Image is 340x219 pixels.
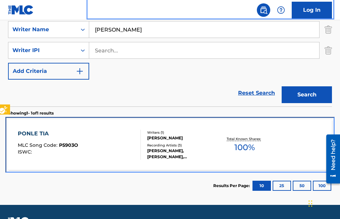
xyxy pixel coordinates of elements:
[8,0,332,106] form: Search Form
[321,132,340,186] iframe: Iframe | Resource Center
[147,148,218,160] div: [PERSON_NAME], [PERSON_NAME], [PERSON_NAME]
[306,187,340,219] iframe: Hubspot Iframe
[8,5,34,15] img: MLC Logo
[18,142,59,148] span: MLC Song Code :
[89,42,319,58] input: Search...
[293,181,311,191] button: 50
[59,142,78,148] span: P5903O
[147,130,218,135] div: Writers ( 1 )
[147,135,218,141] div: [PERSON_NAME]
[292,2,332,18] a: Log In
[76,67,84,75] img: 9d2ae6d4665cec9f34b9.svg
[213,183,251,189] p: Results Per Page:
[8,63,89,80] button: Add Criteria
[308,193,313,214] div: Drag
[12,46,73,54] div: Writer IPI
[147,143,218,148] div: Recording Artists ( 3 )
[77,21,89,38] div: On
[277,6,285,14] img: help
[89,21,319,38] input: Search...
[273,181,291,191] button: 25
[306,187,340,219] div: Chat Widget
[12,26,73,34] div: Writer Name
[325,21,332,38] img: Delete Criterion
[235,86,278,100] a: Reset Search
[77,42,89,58] div: On
[227,136,263,141] p: Total Known Shares:
[8,120,332,170] a: PONLE TIAMLC Song Code:P5903OISWC:Writers (1)[PERSON_NAME]Recording Artists (3)[PERSON_NAME], [PE...
[325,42,332,59] img: Delete Criterion
[313,181,331,191] button: 100
[252,181,271,191] button: 10
[282,86,332,103] button: Search
[18,149,34,155] span: ISWC :
[18,130,78,138] div: PONLE TIA
[234,141,255,154] span: 100 %
[8,110,54,116] p: Showing 1 - 1 of 1 results
[260,6,268,14] img: search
